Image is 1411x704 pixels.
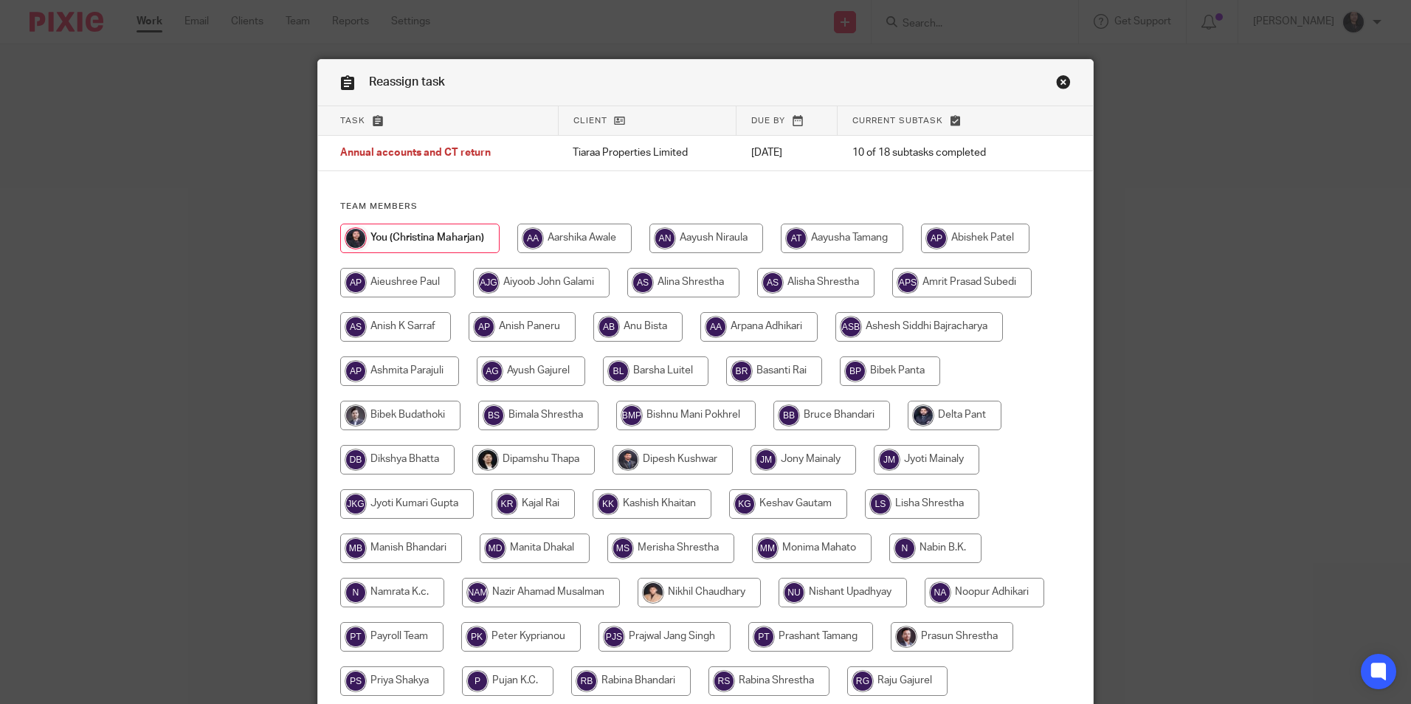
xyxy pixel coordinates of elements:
[1056,75,1071,94] a: Close this dialog window
[751,145,823,160] p: [DATE]
[340,148,491,159] span: Annual accounts and CT return
[340,117,365,125] span: Task
[340,201,1071,213] h4: Team members
[852,117,943,125] span: Current subtask
[573,145,721,160] p: Tiaraa Properties Limited
[838,136,1038,171] td: 10 of 18 subtasks completed
[751,117,785,125] span: Due by
[573,117,607,125] span: Client
[369,76,445,88] span: Reassign task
